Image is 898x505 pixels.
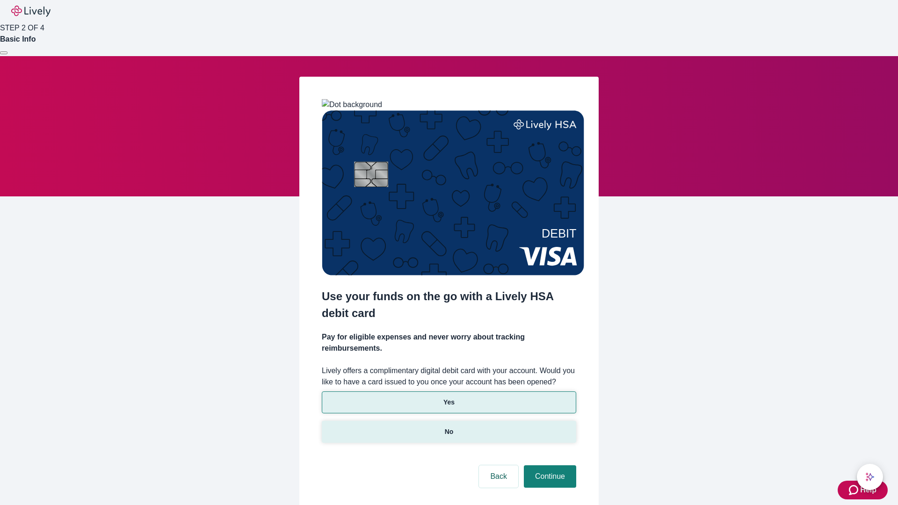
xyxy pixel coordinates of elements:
[443,397,455,407] p: Yes
[322,421,576,443] button: No
[849,484,860,496] svg: Zendesk support icon
[322,365,576,388] label: Lively offers a complimentary digital debit card with your account. Would you like to have a card...
[479,465,518,488] button: Back
[860,484,876,496] span: Help
[865,472,875,482] svg: Lively AI Assistant
[322,99,382,110] img: Dot background
[322,288,576,322] h2: Use your funds on the go with a Lively HSA debit card
[445,427,454,437] p: No
[857,464,883,490] button: chat
[838,481,888,499] button: Zendesk support iconHelp
[322,110,584,275] img: Debit card
[11,6,51,17] img: Lively
[322,332,576,354] h4: Pay for eligible expenses and never worry about tracking reimbursements.
[322,391,576,413] button: Yes
[524,465,576,488] button: Continue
